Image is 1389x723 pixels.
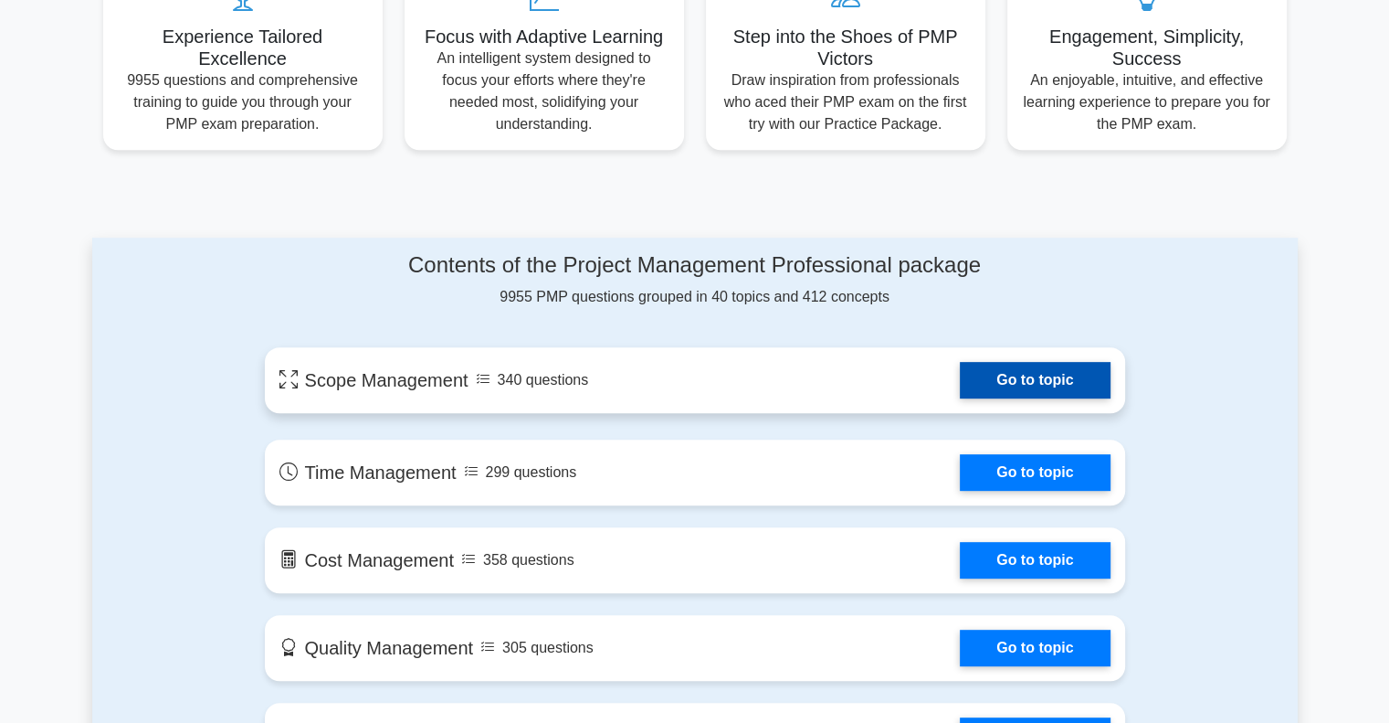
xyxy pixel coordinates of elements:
[960,542,1110,579] a: Go to topic
[721,69,971,135] p: Draw inspiration from professionals who aced their PMP exam on the first try with our Practice Pa...
[721,26,971,69] h5: Step into the Shoes of PMP Victors
[118,26,368,69] h5: Experience Tailored Excellence
[1022,69,1272,135] p: An enjoyable, intuitive, and effective learning experience to prepare you for the PMP exam.
[265,252,1125,308] div: 9955 PMP questions grouped in 40 topics and 412 concepts
[960,362,1110,399] a: Go to topic
[118,69,368,135] p: 9955 questions and comprehensive training to guide you through your PMP exam preparation.
[419,26,669,48] h5: Focus with Adaptive Learning
[265,252,1125,279] h4: Contents of the Project Management Professional package
[1022,26,1272,69] h5: Engagement, Simplicity, Success
[960,454,1110,491] a: Go to topic
[960,630,1110,666] a: Go to topic
[419,48,669,135] p: An intelligent system designed to focus your efforts where they're needed most, solidifying your ...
